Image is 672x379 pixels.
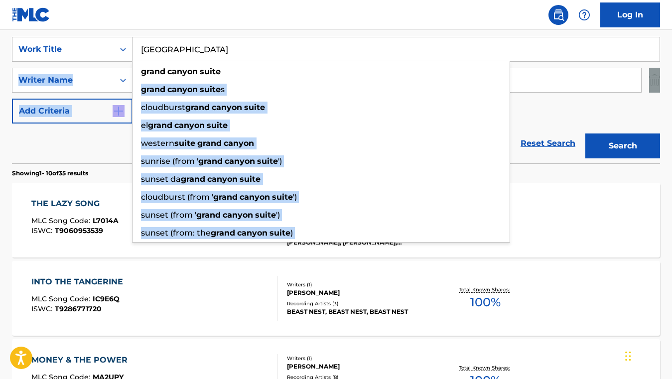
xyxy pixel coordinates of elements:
[622,331,672,379] iframe: Chat Widget
[574,5,594,25] div: Help
[272,192,293,202] strong: suite
[167,67,198,76] strong: canyon
[12,7,50,22] img: MLC Logo
[141,228,211,238] span: sunset (from: the
[148,121,172,130] strong: grand
[287,300,431,307] div: Recording Artists ( 3 )
[459,286,512,293] p: Total Known Shares:
[31,226,55,235] span: ISWC :
[93,216,119,225] span: L7014A
[287,307,431,316] div: BEAST NEST, BEAST NEST, BEAST NEST
[213,192,238,202] strong: grand
[141,85,165,94] strong: grand
[12,261,660,336] a: INTO THE TANGERINEMLC Song Code:IC9E6QISWC:T9286771720Writers (1)[PERSON_NAME]Recording Artists (...
[174,138,195,148] strong: suite
[223,210,253,220] strong: canyon
[141,174,181,184] span: sunset da
[141,121,148,130] span: el
[212,103,242,112] strong: canyon
[276,210,280,220] span: ')
[12,169,88,178] p: Showing 1 - 10 of 35 results
[12,99,133,124] button: Add Criteria
[31,304,55,313] span: ISWC :
[625,341,631,371] div: Drag
[257,156,278,166] strong: suite
[225,156,255,166] strong: canyon
[12,183,660,257] a: THE LAZY SONGMLC Song Code:L7014AISWC:T9060953539Writers (4)[PERSON_NAME], [PERSON_NAME], [PERSON...
[31,216,93,225] span: MLC Song Code :
[55,226,103,235] span: T9060953539
[55,304,102,313] span: T9286771720
[141,210,196,220] span: sunset (from '
[141,67,165,76] strong: grand
[211,228,235,238] strong: grand
[516,132,580,154] a: Reset Search
[240,192,270,202] strong: canyon
[18,43,108,55] div: Work Title
[287,288,431,297] div: [PERSON_NAME]
[293,192,297,202] span: ')
[31,276,128,288] div: INTO THE TANGERINE
[200,85,221,94] strong: suite
[141,156,198,166] span: sunrise (from '
[141,103,185,112] span: cloudburst
[255,210,276,220] strong: suite
[237,228,268,238] strong: canyon
[196,210,221,220] strong: grand
[31,354,133,366] div: MONEY & THE POWER
[207,121,228,130] strong: suite
[278,156,282,166] span: ')
[31,294,93,303] span: MLC Song Code :
[224,138,254,148] strong: canyon
[244,103,265,112] strong: suite
[174,121,205,130] strong: canyon
[141,138,174,148] span: western
[290,228,293,238] span: )
[287,281,431,288] div: Writers ( 1 )
[585,133,660,158] button: Search
[31,198,119,210] div: THE LAZY SONG
[600,2,660,27] a: Log In
[18,74,108,86] div: Writer Name
[207,174,238,184] strong: canyon
[198,156,223,166] strong: grand
[141,192,213,202] span: cloudburst (from '
[459,364,512,372] p: Total Known Shares:
[470,293,501,311] span: 100 %
[269,228,290,238] strong: suite
[93,294,120,303] span: IC9E6Q
[167,85,198,94] strong: canyon
[113,105,125,117] img: 9d2ae6d4665cec9f34b9.svg
[185,103,210,112] strong: grand
[548,5,568,25] a: Public Search
[649,68,660,93] img: Delete Criterion
[240,174,261,184] strong: suite
[287,362,431,371] div: [PERSON_NAME]
[200,67,221,76] strong: suite
[552,9,564,21] img: search
[197,138,222,148] strong: grand
[221,85,225,94] span: s
[181,174,205,184] strong: grand
[12,37,660,163] form: Search Form
[287,355,431,362] div: Writers ( 1 )
[578,9,590,21] img: help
